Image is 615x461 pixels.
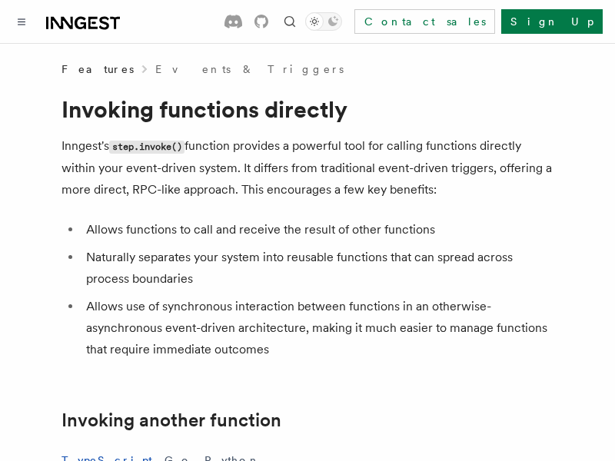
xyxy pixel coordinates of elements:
[281,12,299,31] button: Find something...
[81,247,553,290] li: Naturally separates your system into reusable functions that can spread across process boundaries
[501,9,603,34] a: Sign Up
[61,61,134,77] span: Features
[12,12,31,31] button: Toggle navigation
[81,296,553,360] li: Allows use of synchronous interaction between functions in an otherwise-asynchronous event-driven...
[81,219,553,240] li: Allows functions to call and receive the result of other functions
[155,61,344,77] a: Events & Triggers
[61,410,281,431] a: Invoking another function
[305,12,342,31] button: Toggle dark mode
[109,141,184,154] code: step.invoke()
[61,135,553,201] p: Inngest's function provides a powerful tool for calling functions directly within your event-driv...
[354,9,495,34] a: Contact sales
[61,95,553,123] h1: Invoking functions directly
